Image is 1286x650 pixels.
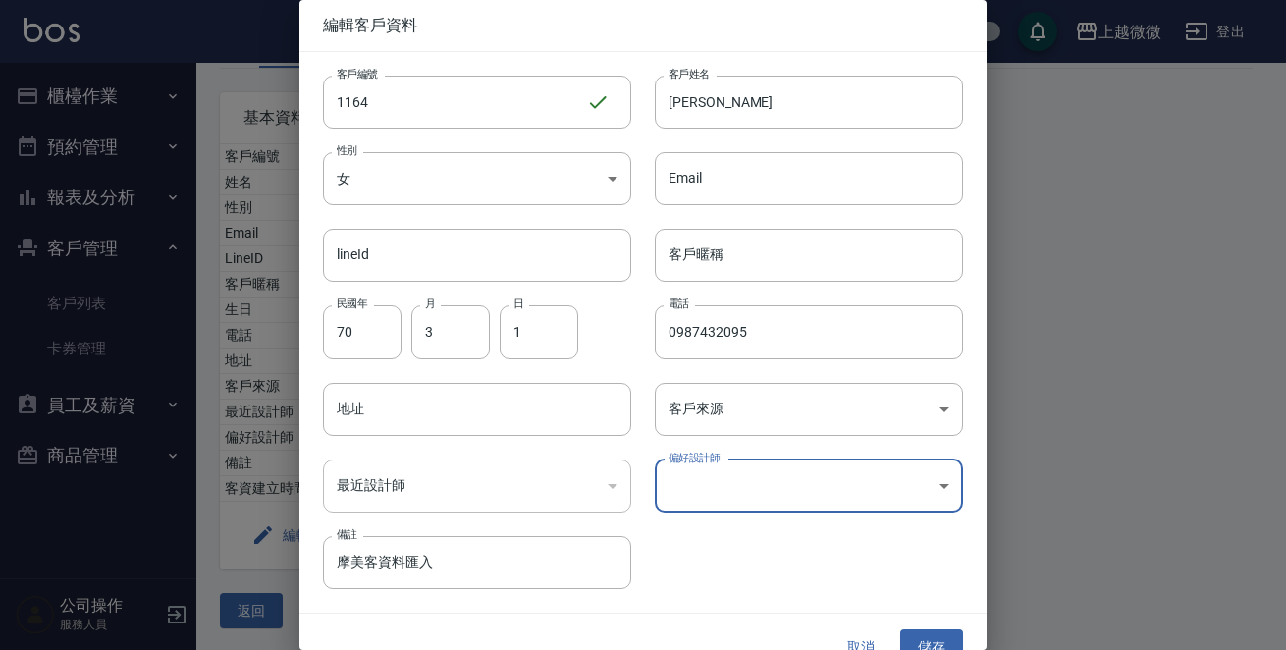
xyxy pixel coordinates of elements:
[337,527,357,542] label: 備註
[323,152,631,205] div: 女
[337,143,357,158] label: 性別
[513,297,523,311] label: 日
[425,297,435,311] label: 月
[669,297,689,311] label: 電話
[337,67,378,81] label: 客戶編號
[669,451,720,465] label: 偏好設計師
[323,16,963,35] span: 編輯客戶資料
[337,297,367,311] label: 民國年
[669,67,710,81] label: 客戶姓名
